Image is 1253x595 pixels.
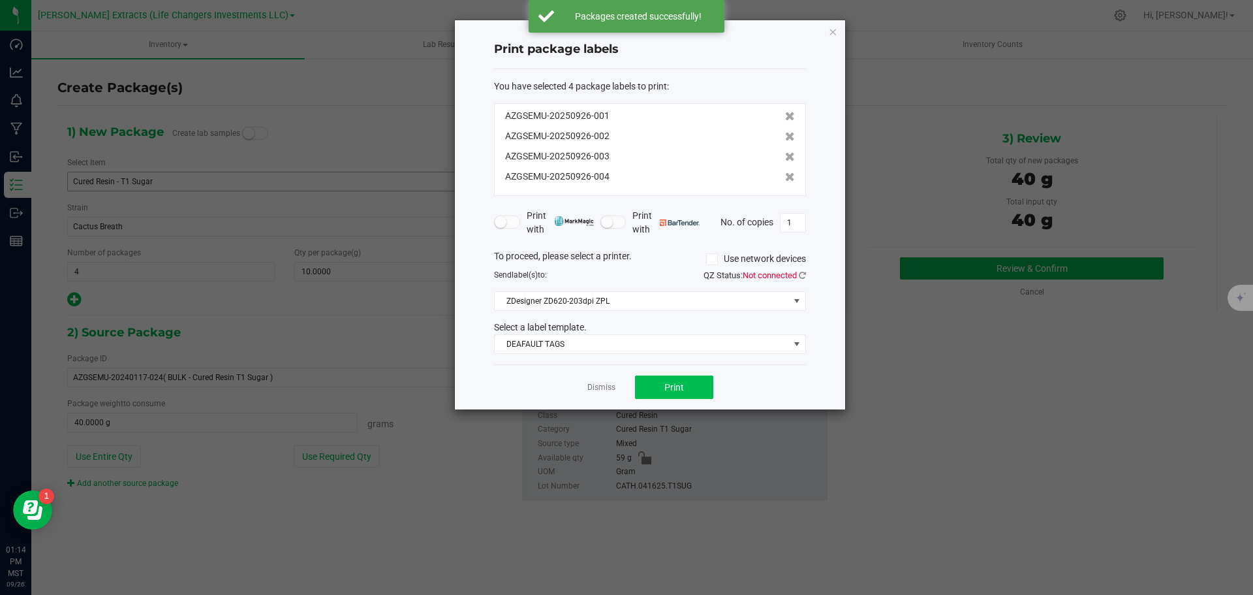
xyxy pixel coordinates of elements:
span: AZGSEMU-20250926-004 [505,170,610,184]
div: To proceed, please select a printer. [484,249,816,269]
span: DEAFAULT TAGS [495,335,789,353]
iframe: Resource center unread badge [39,489,54,504]
a: Dismiss [587,382,615,393]
div: Select a label template. [484,321,816,334]
img: bartender.png [660,219,700,226]
div: Packages created successfully! [561,10,715,23]
span: Print with [632,209,700,236]
span: AZGSEMU-20250926-002 [505,129,610,143]
span: Send to: [494,270,547,280]
span: QZ Status: [704,270,806,280]
span: ZDesigner ZD620-203dpi ZPL [495,292,789,310]
span: You have selected 4 package labels to print [494,81,667,91]
h4: Print package labels [494,41,806,58]
label: Use network devices [706,252,806,266]
iframe: Resource center [13,490,52,530]
div: : [494,80,806,93]
span: AZGSEMU-20250926-003 [505,150,610,163]
span: AZGSEMU-20250926-001 [505,109,610,123]
img: mark_magic_cybra.png [554,216,594,226]
span: No. of copies [720,216,773,227]
button: Print [635,376,713,399]
span: Print with [527,209,594,236]
span: Not connected [743,270,797,280]
span: label(s) [512,270,538,280]
span: Print [664,382,684,393]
